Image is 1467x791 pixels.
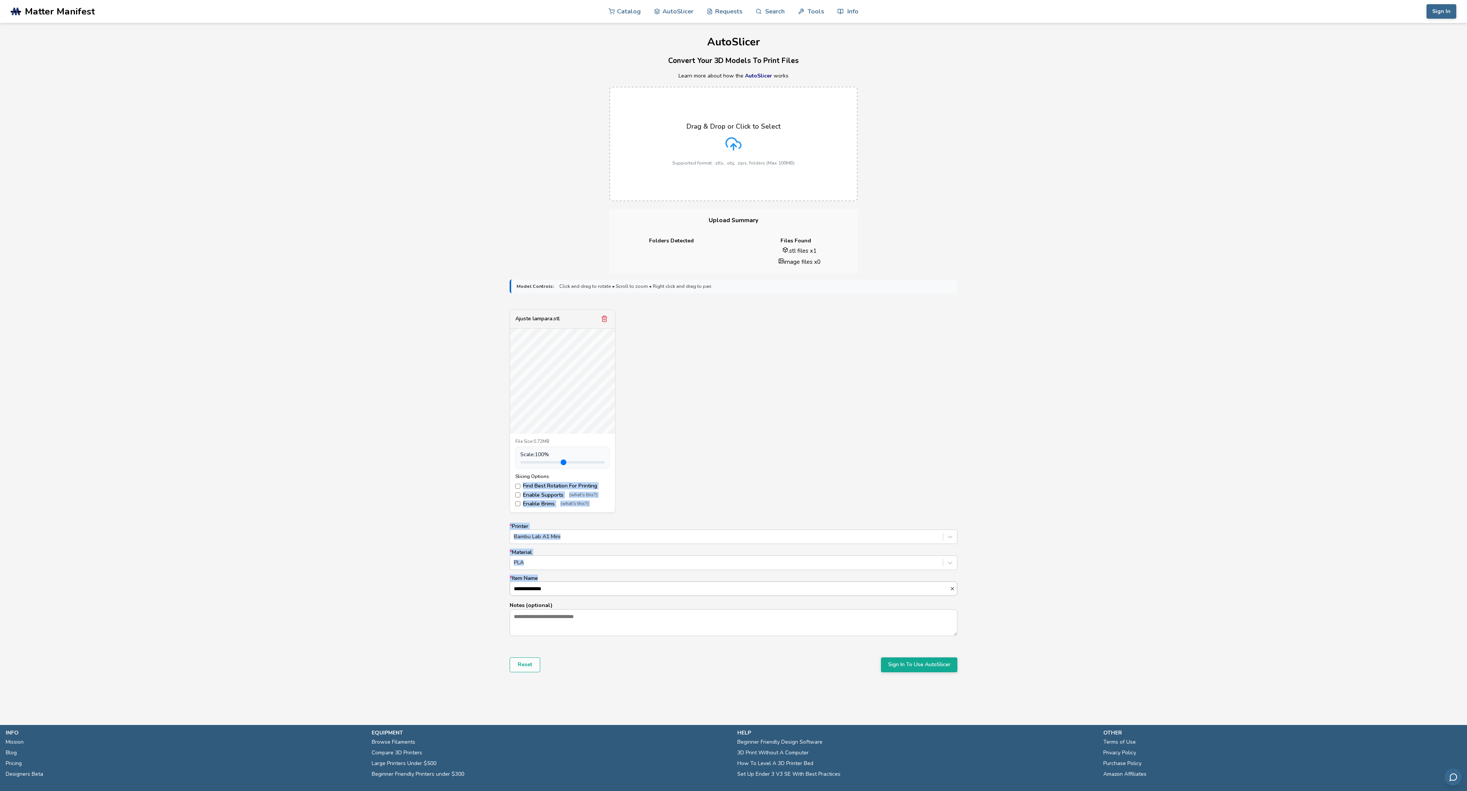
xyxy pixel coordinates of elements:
a: 3D Print Without A Computer [737,747,809,758]
strong: Model Controls: [517,284,554,289]
h3: Upload Summary [609,209,858,232]
p: Drag & Drop or Click to Select [687,123,780,130]
input: Enable Brims(what's this?) [515,501,520,506]
p: other [1103,729,1462,737]
p: Notes (optional) [510,601,957,609]
a: Beginner Friendly Printers under $300 [372,769,464,780]
a: Set Up Ender 3 V3 SE With Best Practices [737,769,840,780]
li: image files x 0 [746,258,852,266]
a: Amazon Affiliates [1103,769,1146,780]
li: .stl files x 1 [746,247,852,255]
p: help [737,729,1096,737]
label: Material [510,549,957,570]
button: Reset [510,657,540,672]
input: Find Best Rotation For Printing [515,484,520,489]
span: Matter Manifest [25,6,95,17]
a: Privacy Policy [1103,747,1136,758]
div: File Size: 0.72MB [515,439,610,444]
a: Blog [6,747,17,758]
input: *Item Name [510,582,950,596]
p: equipment [372,729,730,737]
label: Printer [510,523,957,544]
a: Compare 3D Printers [372,747,422,758]
span: (what's this?) [569,492,597,498]
a: How To Level A 3D Printer Bed [737,758,813,769]
span: Click and drag to rotate • Scroll to zoom • Right click and drag to pan [559,284,711,289]
button: Remove model [599,313,610,324]
a: Terms of Use [1103,737,1136,747]
label: Find Best Rotation For Printing [515,483,610,489]
div: Slicing Options: [515,474,610,479]
h4: Files Found [739,238,852,244]
a: Browse Filaments [372,737,415,747]
input: Enable Supports(what's this?) [515,492,520,497]
p: info [6,729,364,737]
a: Designers Beta [6,769,43,780]
a: Beginner Friendly Design Software [737,737,823,747]
a: Large Printers Under $500 [372,758,436,769]
label: Enable Brims [515,501,610,507]
h4: Folders Detected [615,238,728,244]
button: Sign In To Use AutoSlicer [881,657,957,672]
label: Enable Supports [515,492,610,498]
span: (what's this?) [560,501,589,507]
textarea: Notes (optional) [510,610,957,636]
a: AutoSlicer [745,72,772,79]
button: Send feedback via email [1444,768,1462,786]
a: Mission [6,737,24,747]
p: Supported format: .stls, .obj, .zips, folders (Max 100MB) [672,160,795,166]
button: *Item Name [950,586,957,591]
button: Sign In [1427,4,1456,19]
div: Ajuste lampara.stl [515,316,560,322]
input: *PrinterBambu Lab A1 Mini [514,534,515,540]
a: Purchase Policy [1103,758,1142,769]
span: Scale: 100 % [520,452,549,458]
a: Pricing [6,758,22,769]
label: Item Name [510,575,957,596]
